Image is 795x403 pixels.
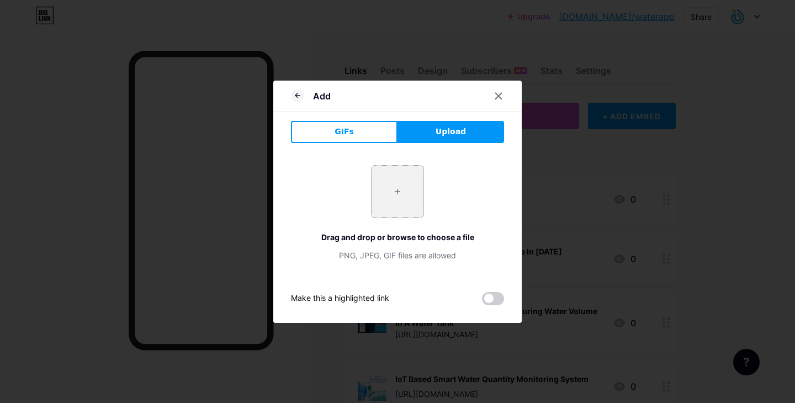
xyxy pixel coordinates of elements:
span: Upload [436,126,466,137]
div: Drag and drop or browse to choose a file [291,231,504,243]
span: GIFs [335,126,354,137]
div: PNG, JPEG, GIF files are allowed [291,250,504,261]
div: Make this a highlighted link [291,292,389,305]
button: Upload [397,121,504,143]
button: GIFs [291,121,397,143]
div: Add [313,89,331,103]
